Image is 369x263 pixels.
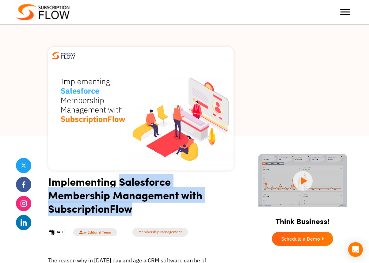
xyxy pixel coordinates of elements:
img: Subscriptionflow [16,4,70,20]
h1: Implementing Salesforce Membership Management with SubscriptionFlow [48,175,234,220]
img: Implementing Salesforce Membership Management with SubscriptionFlow [48,47,234,170]
button: Toggle Menu [340,9,350,15]
a: Membership Management [132,228,188,237]
a: Schedule a Demo [272,232,333,246]
div: [DATE] [48,229,66,235]
h2: Think Business! [252,209,353,229]
span: Schedule a Demo [281,236,320,241]
div: Open Intercom Messenger [348,242,363,257]
img: intro video [258,154,347,207]
a: by Editorial Team [73,228,117,236]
